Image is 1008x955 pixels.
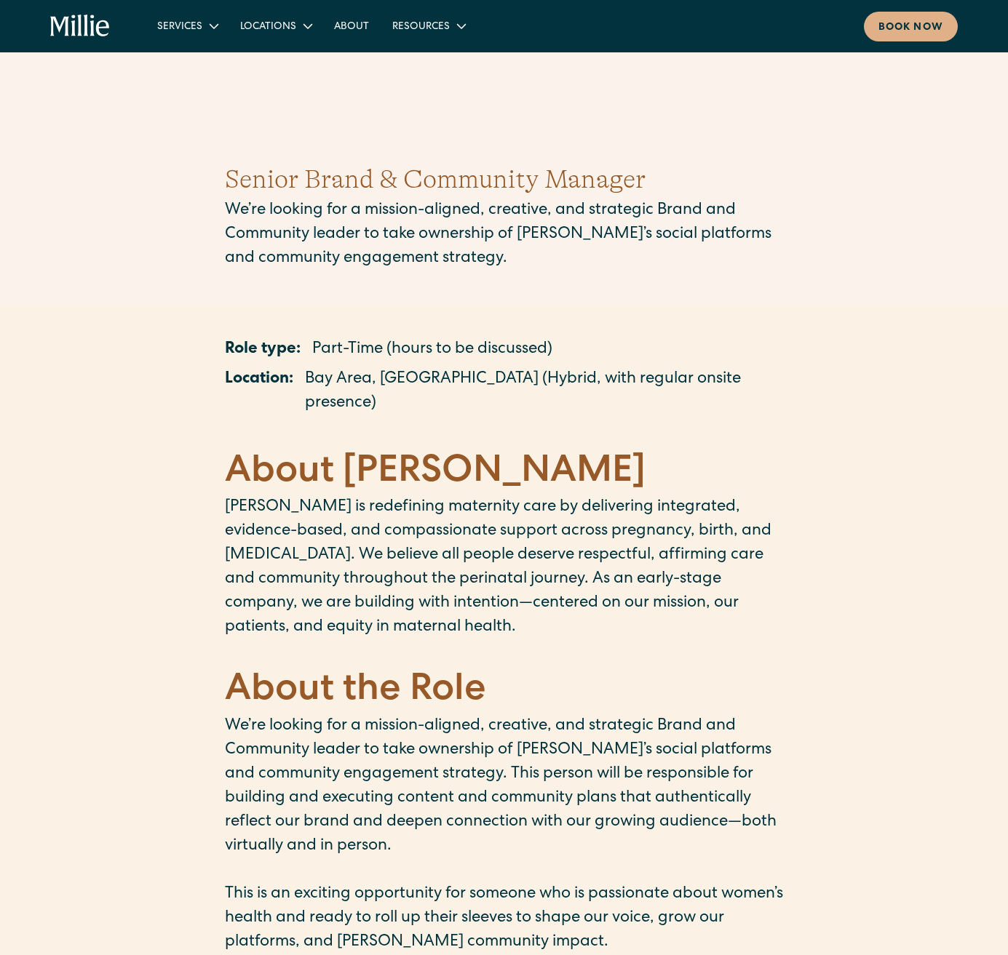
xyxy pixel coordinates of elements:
div: Resources [381,14,476,38]
div: Locations [240,20,296,35]
strong: About [PERSON_NAME] [225,455,646,492]
p: Role type: [225,338,301,362]
p: ‍ [225,640,784,664]
strong: About the Role [225,673,486,711]
p: We’re looking for a mission-aligned, creative, and strategic Brand and Community leader to take o... [225,199,784,271]
p: We’re looking for a mission-aligned, creative, and strategic Brand and Community leader to take o... [225,715,784,859]
div: Services [146,14,229,38]
p: ‍ [225,422,784,446]
p: [PERSON_NAME] is redefining maternity care by delivering integrated, evidence-based, and compassi... [225,496,784,640]
h1: Senior Brand & Community Manager [225,160,784,199]
p: This is an exciting opportunity for someone who is passionate about women’s health and ready to r... [225,883,784,955]
p: Location: [225,368,293,416]
a: About [322,14,381,38]
div: Resources [392,20,450,35]
a: home [50,15,110,38]
a: Book now [864,12,958,41]
p: ‍ [225,859,784,883]
div: Locations [229,14,322,38]
div: Book now [878,20,943,36]
p: Bay Area, [GEOGRAPHIC_DATA] (Hybrid, with regular onsite presence) [305,368,784,416]
div: Services [157,20,202,35]
p: Part-Time (hours to be discussed) [312,338,552,362]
